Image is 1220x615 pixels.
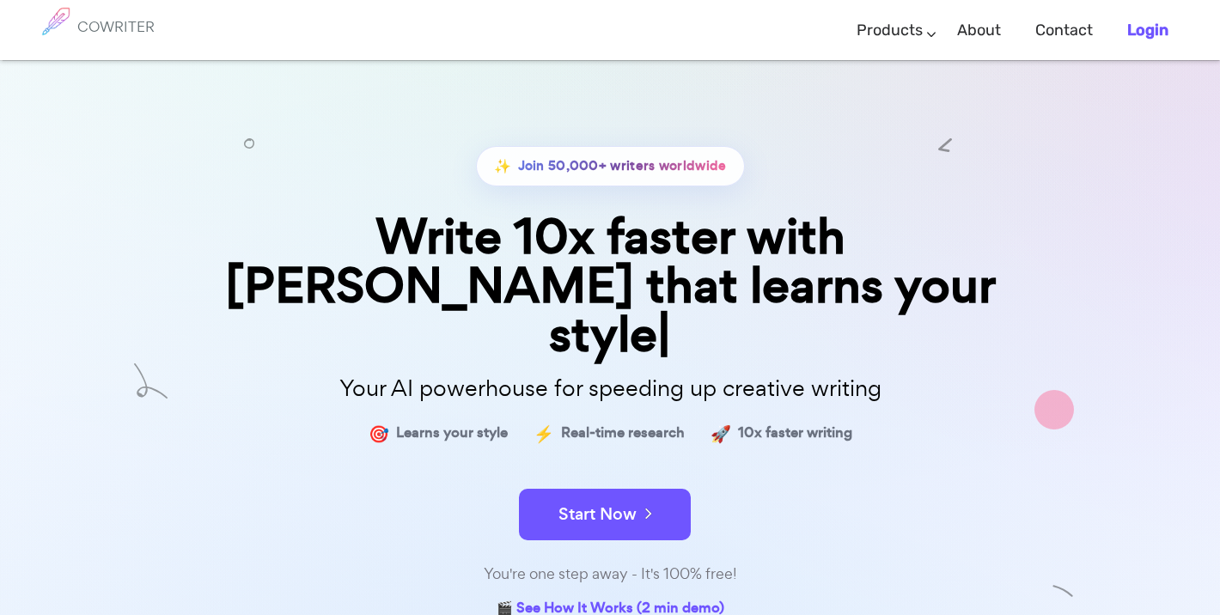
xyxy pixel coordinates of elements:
[1127,21,1168,40] b: Login
[1034,390,1074,429] img: shape
[180,212,1040,360] div: Write 10x faster with [PERSON_NAME] that learns your style
[1052,581,1074,602] img: shape
[396,421,508,446] span: Learns your style
[738,421,852,446] span: 10x faster writing
[857,5,923,56] a: Products
[534,421,554,446] span: ⚡
[180,562,1040,587] div: You're one step away - It's 100% free!
[77,19,155,34] h6: COWRITER
[957,5,1001,56] a: About
[1127,5,1168,56] a: Login
[711,421,731,446] span: 🚀
[494,154,511,179] span: ✨
[1035,5,1093,56] a: Contact
[180,370,1040,407] p: Your AI powerhouse for speeding up creative writing
[561,421,685,446] span: Real-time research
[518,154,727,179] span: Join 50,000+ writers worldwide
[134,364,168,399] img: shape
[519,489,691,540] button: Start Now
[369,421,389,446] span: 🎯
